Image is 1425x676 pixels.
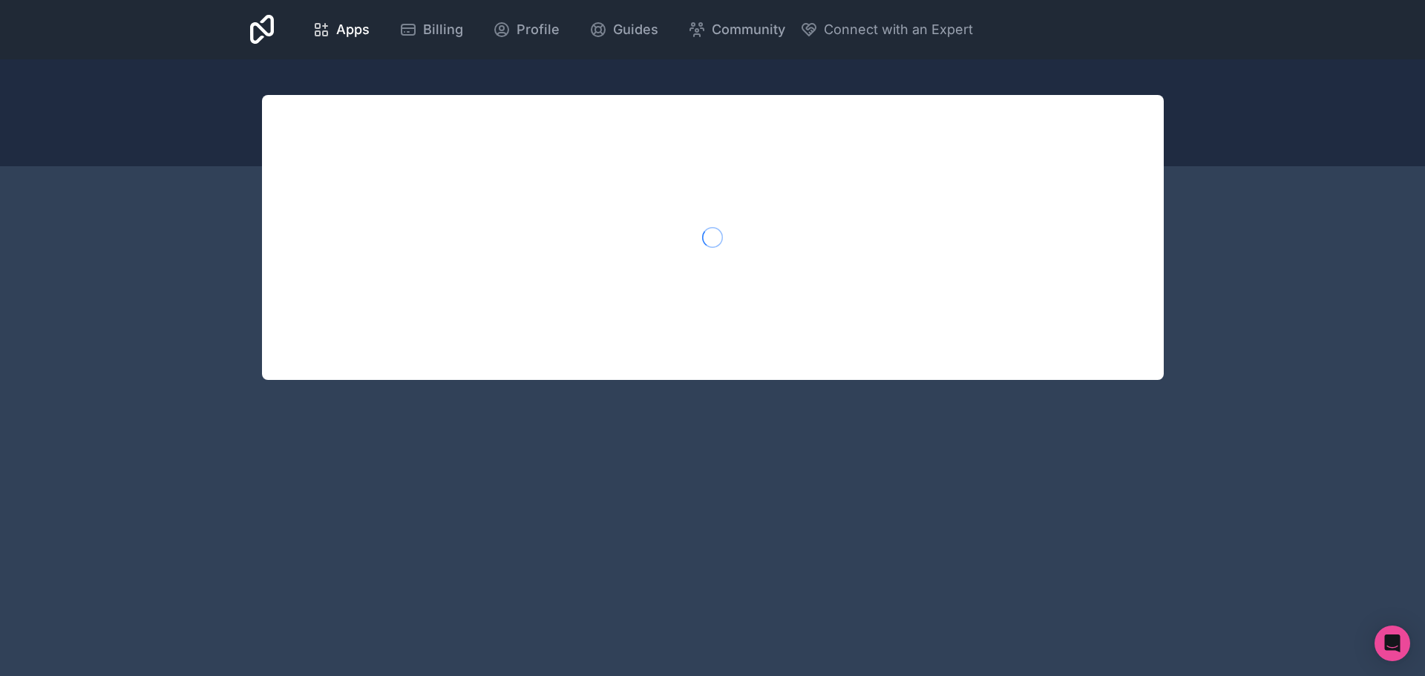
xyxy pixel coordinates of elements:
span: Profile [517,19,560,40]
span: Community [712,19,785,40]
a: Billing [387,13,475,46]
span: Billing [423,19,463,40]
a: Profile [481,13,571,46]
button: Connect with an Expert [800,19,973,40]
span: Apps [336,19,370,40]
a: Apps [301,13,381,46]
span: Connect with an Expert [824,19,973,40]
a: Community [676,13,797,46]
span: Guides [613,19,658,40]
div: Open Intercom Messenger [1375,626,1410,661]
a: Guides [577,13,670,46]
